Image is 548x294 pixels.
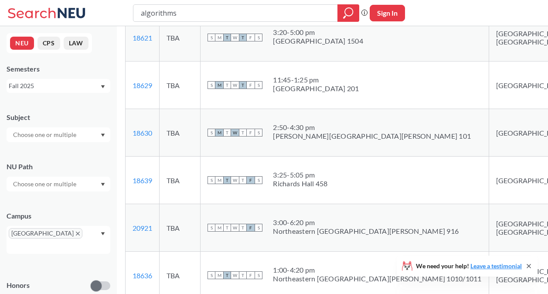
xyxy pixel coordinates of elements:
button: NEU [10,37,34,50]
span: S [255,34,262,41]
span: T [239,176,247,184]
span: W [231,81,239,89]
svg: Dropdown arrow [101,232,105,236]
span: S [208,224,215,232]
span: F [247,176,255,184]
span: T [223,271,231,279]
span: T [223,81,231,89]
span: M [215,81,223,89]
span: T [223,224,231,232]
span: F [247,129,255,137]
span: S [255,81,262,89]
span: We need your help! [416,263,522,269]
td: TBA [160,157,201,204]
div: [PERSON_NAME][GEOGRAPHIC_DATA][PERSON_NAME] 101 [273,132,471,140]
div: 1:00 - 4:20 pm [273,266,481,274]
div: NU Path [7,162,110,171]
div: [GEOGRAPHIC_DATA]X to remove pillDropdown arrow [7,226,110,254]
span: M [215,129,223,137]
span: F [247,271,255,279]
span: S [255,224,262,232]
input: Choose one or multiple [9,179,82,189]
div: Subject [7,113,110,122]
span: M [215,34,223,41]
span: S [208,271,215,279]
td: TBA [160,14,201,62]
svg: Dropdown arrow [101,183,105,186]
span: S [208,81,215,89]
div: 2:50 - 4:30 pm [273,123,471,132]
span: T [239,224,247,232]
input: Class, professor, course number, "phrase" [140,6,331,21]
a: 20921 [133,224,152,232]
a: 18636 [133,271,152,280]
div: Northeastern [GEOGRAPHIC_DATA][PERSON_NAME] 1010/1011 [273,274,481,283]
span: T [223,129,231,137]
span: T [239,129,247,137]
a: 18630 [133,129,152,137]
a: 18621 [133,34,152,42]
svg: Dropdown arrow [101,85,105,89]
svg: magnifying glass [343,7,354,19]
a: 18629 [133,81,152,89]
span: T [239,34,247,41]
span: T [223,34,231,41]
input: Choose one or multiple [9,130,82,140]
a: Leave a testimonial [470,262,522,270]
td: TBA [160,204,201,252]
span: W [231,271,239,279]
span: [GEOGRAPHIC_DATA]X to remove pill [9,228,82,239]
svg: Dropdown arrow [101,133,105,137]
span: W [231,224,239,232]
td: TBA [160,109,201,157]
div: [GEOGRAPHIC_DATA] 1504 [273,37,363,45]
div: 3:25 - 5:05 pm [273,171,327,179]
span: F [247,34,255,41]
a: 18639 [133,176,152,185]
span: S [255,129,262,137]
div: Dropdown arrow [7,177,110,191]
div: Northeastern [GEOGRAPHIC_DATA][PERSON_NAME] 916 [273,227,459,236]
span: M [215,176,223,184]
div: Campus [7,211,110,221]
span: S [208,34,215,41]
span: M [215,224,223,232]
div: 11:45 - 1:25 pm [273,75,359,84]
span: W [231,129,239,137]
span: F [247,224,255,232]
p: Honors [7,280,30,291]
span: F [247,81,255,89]
svg: X to remove pill [76,232,80,236]
span: S [255,176,262,184]
button: CPS [37,37,60,50]
button: Sign In [370,5,405,21]
div: Richards Hall 458 [273,179,327,188]
div: Dropdown arrow [7,127,110,142]
span: S [255,271,262,279]
div: 3:00 - 6:20 pm [273,218,459,227]
span: W [231,34,239,41]
span: S [208,176,215,184]
span: S [208,129,215,137]
div: Fall 2025Dropdown arrow [7,79,110,93]
span: T [239,271,247,279]
div: Semesters [7,64,110,74]
span: T [239,81,247,89]
button: LAW [64,37,88,50]
div: 3:20 - 5:00 pm [273,28,363,37]
td: TBA [160,62,201,109]
span: M [215,271,223,279]
div: magnifying glass [337,4,359,22]
div: Fall 2025 [9,81,100,91]
span: W [231,176,239,184]
div: [GEOGRAPHIC_DATA] 201 [273,84,359,93]
span: T [223,176,231,184]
